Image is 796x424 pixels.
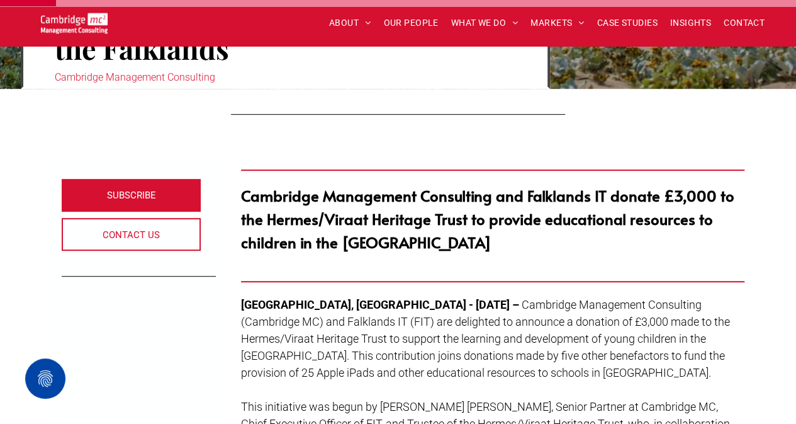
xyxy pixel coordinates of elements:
[62,179,201,212] a: SUBSCRIBE
[41,13,108,33] img: Go to Homepage
[445,13,525,33] a: WHAT WE DO
[377,13,444,33] a: OUR PEOPLE
[103,219,160,251] span: CONTACT US
[591,13,664,33] a: CASE STUDIES
[107,180,156,211] span: SUBSCRIBE
[323,13,378,33] a: ABOUT
[717,13,771,33] a: CONTACT
[241,298,519,311] strong: [GEOGRAPHIC_DATA], [GEOGRAPHIC_DATA] - [DATE] –
[241,185,734,253] strong: Cambridge Management Consulting and Falklands IT donate £3,000 to the Hermes/Viraat Heritage Trus...
[55,69,516,86] div: Cambridge Management Consulting
[524,13,590,33] a: MARKETS
[41,14,108,28] a: Your Business Transformed | Cambridge Management Consulting
[241,298,730,379] span: Cambridge Management Consulting (Cambridge MC) and Falklands IT (FIT) are delighted to announce a...
[62,218,201,251] a: CONTACT US
[664,13,717,33] a: INSIGHTS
